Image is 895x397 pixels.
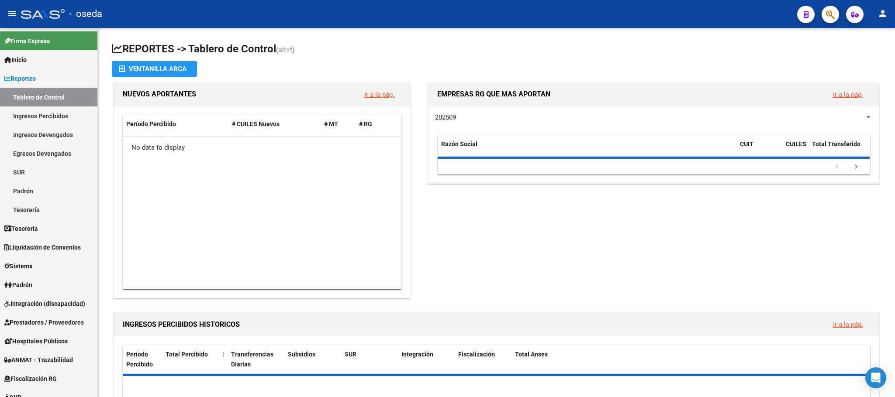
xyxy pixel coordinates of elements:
mat-icon: menu [7,8,17,19]
span: (alt+t) [276,46,295,54]
datatable-header-cell: # RG [356,115,390,133]
span: Padrón [4,280,32,290]
button: Ir a la pág. [357,86,401,103]
datatable-header-cell: Subsidios [284,345,341,374]
span: 202509 [435,113,456,121]
a: Ir a la pág. [833,91,863,99]
button: Ir a la pág. [826,316,870,332]
span: Liquidación de Convenios [4,243,81,252]
span: Total Percibido [166,351,208,358]
span: # CUILES Nuevos [232,120,280,127]
datatable-header-cell: Razón Social [438,135,736,164]
a: Ir a la pág. [833,321,863,329]
span: Integración [401,351,433,358]
datatable-header-cell: Total Anses [511,345,859,374]
a: go to previous page [829,162,845,172]
span: Total Transferido [812,140,860,147]
div: Open Intercom Messenger [865,367,886,388]
span: Hospitales Públicos [4,336,68,346]
datatable-header-cell: Transferencias Diarias [228,345,284,374]
span: Fiscalización [458,351,495,358]
div: Ventanilla ARCA [119,61,190,77]
span: Reportes [4,74,36,83]
span: Razón Social [441,140,477,147]
span: Transferencias Diarias [231,351,273,368]
span: Subsidios [288,351,315,358]
datatable-header-cell: | [219,345,228,374]
span: Sistema [4,261,33,271]
span: # MT [324,120,338,127]
span: Prestadores / Proveedores [4,318,84,327]
span: Fiscalización RG [4,374,57,383]
datatable-header-cell: SUR [341,345,398,374]
h1: REPORTES -> Tablero de Control [112,42,881,57]
datatable-header-cell: CUIT [736,135,782,164]
a: go to next page [848,162,864,172]
span: CUIT [740,140,753,147]
span: NUEVOS APORTANTES [123,90,196,98]
span: | [222,351,224,358]
span: ANMAT - Trazabilidad [4,355,73,365]
span: Período Percibido [126,351,153,368]
datatable-header-cell: # MT [321,115,356,133]
datatable-header-cell: Fiscalización [455,345,511,374]
span: INGRESOS PERCIBIDOS HISTORICOS [123,320,240,329]
span: CUILES [786,140,806,147]
span: Inicio [4,55,27,65]
mat-icon: person [878,8,888,19]
span: Firma Express [4,36,50,46]
datatable-header-cell: Período Percibido [123,115,228,133]
datatable-header-cell: Total Transferido [809,135,870,164]
datatable-header-cell: Integración [398,345,455,374]
datatable-header-cell: # CUILES Nuevos [228,115,321,133]
datatable-header-cell: Período Percibido [123,345,162,374]
div: No data to display [123,137,401,158]
datatable-header-cell: CUILES [782,135,809,164]
span: Tesorería [4,224,38,233]
button: Ventanilla ARCA [112,61,197,77]
span: Período Percibido [126,120,176,127]
span: SUR [345,351,356,358]
span: Integración (discapacidad) [4,299,85,308]
datatable-header-cell: Total Percibido [162,345,219,374]
span: # RG [359,120,372,127]
a: Ir a la pág. [364,91,394,99]
span: - oseda [69,4,102,24]
span: EMPRESAS RG QUE MAS APORTAN [437,90,550,98]
span: Total Anses [515,351,548,358]
button: Ir a la pág. [826,86,870,103]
